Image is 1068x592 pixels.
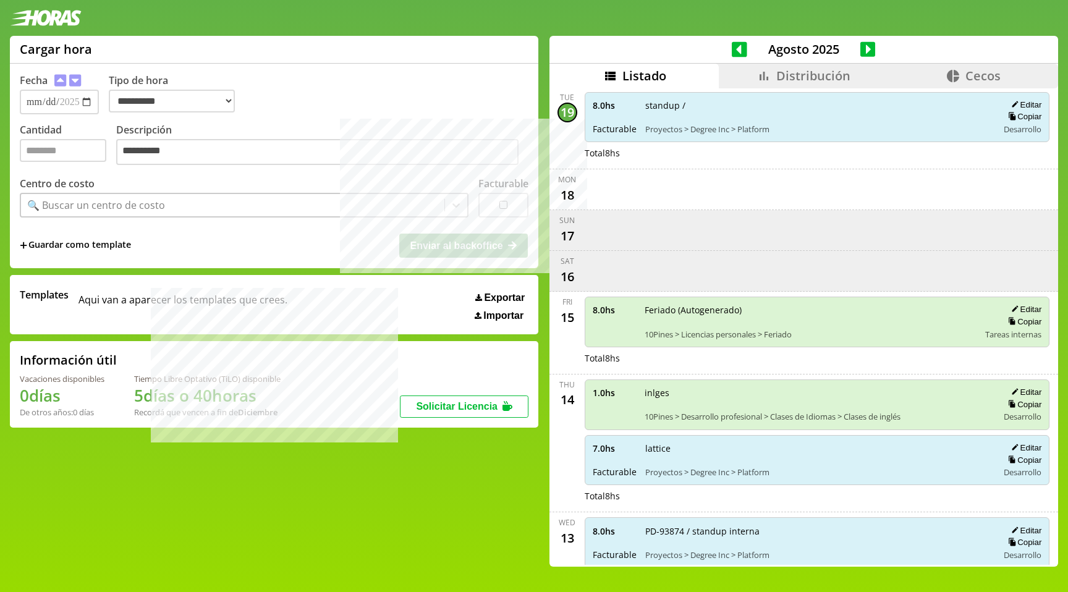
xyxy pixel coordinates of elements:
[593,525,637,537] span: 8.0 hs
[645,124,990,135] span: Proyectos > Degree Inc > Platform
[559,379,575,390] div: Thu
[557,103,577,122] div: 19
[20,41,92,57] h1: Cargar hora
[20,352,117,368] h2: Información útil
[557,185,577,205] div: 18
[1007,99,1041,110] button: Editar
[20,74,48,87] label: Fecha
[134,384,281,407] h1: 5 días o 40 horas
[20,384,104,407] h1: 0 días
[10,10,82,26] img: logotipo
[593,387,636,399] span: 1.0 hs
[109,74,245,114] label: Tipo de hora
[472,292,528,304] button: Exportar
[557,226,577,245] div: 17
[747,41,860,57] span: Agosto 2025
[116,139,519,165] textarea: Descripción
[1007,442,1041,453] button: Editar
[593,123,637,135] span: Facturable
[20,177,95,190] label: Centro de costo
[549,88,1058,565] div: scrollable content
[645,304,977,316] span: Feriado (Autogenerado)
[645,442,990,454] span: lattice
[776,67,850,84] span: Distribución
[134,407,281,418] div: Recordá que vencen a fin de
[593,442,637,454] span: 7.0 hs
[238,407,278,418] b: Diciembre
[559,215,575,226] div: Sun
[562,297,572,307] div: Fri
[561,256,574,266] div: Sat
[1004,411,1041,422] span: Desarrollo
[20,239,131,252] span: +Guardar como template
[20,288,69,302] span: Templates
[585,352,1050,364] div: Total 8 hs
[557,266,577,286] div: 16
[416,401,498,412] span: Solicitar Licencia
[645,99,990,111] span: standup /
[557,528,577,548] div: 13
[1004,111,1041,122] button: Copiar
[483,310,523,321] span: Importar
[645,549,990,560] span: Proyectos > Degree Inc > Platform
[557,307,577,327] div: 15
[109,90,235,112] select: Tipo de hora
[1004,537,1041,548] button: Copiar
[134,373,281,384] div: Tiempo Libre Optativo (TiLO) disponible
[1004,467,1041,478] span: Desarrollo
[558,174,576,185] div: Mon
[560,92,574,103] div: Tue
[27,198,165,212] div: 🔍 Buscar un centro de costo
[593,549,637,560] span: Facturable
[645,329,977,340] span: 10Pines > Licencias personales > Feriado
[1004,399,1041,410] button: Copiar
[557,390,577,410] div: 14
[622,67,666,84] span: Listado
[1004,316,1041,327] button: Copiar
[478,177,528,190] label: Facturable
[1004,124,1041,135] span: Desarrollo
[1007,387,1041,397] button: Editar
[645,411,990,422] span: 10Pines > Desarrollo profesional > Clases de Idiomas > Clases de inglés
[593,466,637,478] span: Facturable
[20,407,104,418] div: De otros años: 0 días
[484,292,525,303] span: Exportar
[593,99,637,111] span: 8.0 hs
[1004,455,1041,465] button: Copiar
[1007,525,1041,536] button: Editar
[965,67,1001,84] span: Cecos
[20,123,116,168] label: Cantidad
[20,239,27,252] span: +
[20,139,106,162] input: Cantidad
[1004,549,1041,560] span: Desarrollo
[985,329,1041,340] span: Tareas internas
[1007,304,1041,315] button: Editar
[559,517,575,528] div: Wed
[78,288,287,321] span: Aqui van a aparecer los templates que crees.
[645,467,990,478] span: Proyectos > Degree Inc > Platform
[20,373,104,384] div: Vacaciones disponibles
[585,147,1050,159] div: Total 8 hs
[116,123,528,168] label: Descripción
[645,525,990,537] span: PD-93874 / standup interna
[585,490,1050,502] div: Total 8 hs
[400,395,528,418] button: Solicitar Licencia
[593,304,636,316] span: 8.0 hs
[645,387,990,399] span: inlges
